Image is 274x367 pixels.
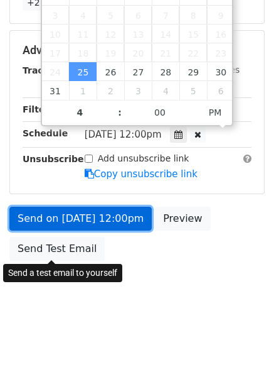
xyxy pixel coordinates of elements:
span: August 17, 2025 [42,43,70,62]
span: August 16, 2025 [207,25,234,43]
strong: Tracking [23,65,65,75]
a: Send Test Email [9,237,105,261]
span: August 27, 2025 [124,62,152,81]
span: August 29, 2025 [179,62,207,81]
span: August 10, 2025 [42,25,70,43]
span: August 18, 2025 [69,43,97,62]
span: August 22, 2025 [179,43,207,62]
a: Copy unsubscribe link [85,168,198,180]
strong: Filters [23,104,55,114]
span: August 14, 2025 [152,25,179,43]
span: : [118,100,122,125]
span: September 4, 2025 [152,81,179,100]
span: August 20, 2025 [124,43,152,62]
span: August 15, 2025 [179,25,207,43]
span: [DATE] 12:00pm [85,129,162,140]
input: Minute [122,100,198,125]
span: August 3, 2025 [42,6,70,25]
strong: Schedule [23,128,68,138]
span: September 6, 2025 [207,81,234,100]
span: September 3, 2025 [124,81,152,100]
span: August 19, 2025 [97,43,124,62]
span: August 8, 2025 [179,6,207,25]
span: August 24, 2025 [42,62,70,81]
span: August 13, 2025 [124,25,152,43]
span: August 28, 2025 [152,62,179,81]
span: August 12, 2025 [97,25,124,43]
span: August 21, 2025 [152,43,179,62]
span: Click to toggle [198,100,233,125]
span: August 11, 2025 [69,25,97,43]
span: August 31, 2025 [42,81,70,100]
span: September 1, 2025 [69,81,97,100]
iframe: Chat Widget [211,307,274,367]
span: September 2, 2025 [97,81,124,100]
span: August 30, 2025 [207,62,234,81]
span: August 5, 2025 [97,6,124,25]
strong: Unsubscribe [23,154,84,164]
span: August 7, 2025 [152,6,179,25]
div: Send a test email to yourself [3,264,122,282]
a: Preview [155,207,210,231]
span: August 4, 2025 [69,6,97,25]
span: August 9, 2025 [207,6,234,25]
span: August 25, 2025 [69,62,97,81]
span: September 5, 2025 [179,81,207,100]
span: August 23, 2025 [207,43,234,62]
span: August 6, 2025 [124,6,152,25]
span: August 26, 2025 [97,62,124,81]
input: Hour [42,100,119,125]
a: Send on [DATE] 12:00pm [9,207,152,231]
h5: Advanced [23,43,251,57]
label: Add unsubscribe link [98,152,189,165]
